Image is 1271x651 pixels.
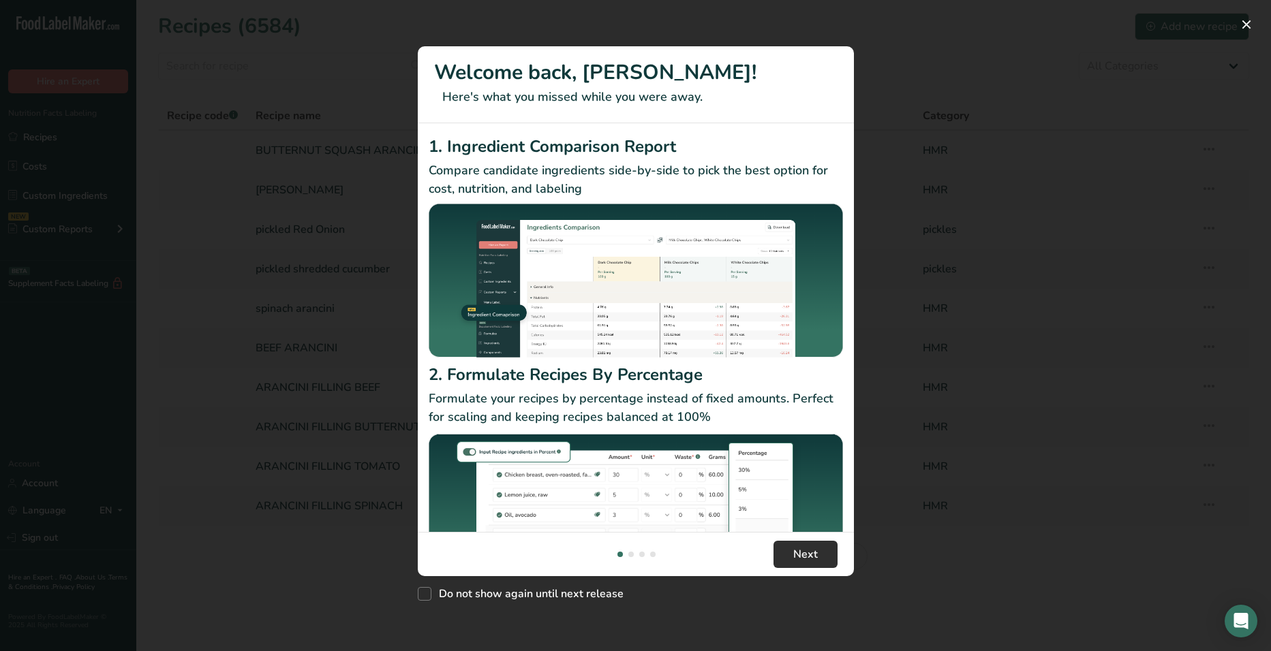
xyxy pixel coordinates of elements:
[793,546,818,562] span: Next
[434,57,838,88] h1: Welcome back, [PERSON_NAME]!
[431,587,624,601] span: Do not show again until next release
[429,432,843,596] img: Formulate Recipes By Percentage
[429,204,843,358] img: Ingredient Comparison Report
[429,390,843,426] p: Formulate your recipes by percentage instead of fixed amounts. Perfect for scaling and keeping re...
[1225,605,1257,637] div: Open Intercom Messenger
[429,161,843,198] p: Compare candidate ingredients side-by-side to pick the best option for cost, nutrition, and labeling
[429,134,843,159] h2: 1. Ingredient Comparison Report
[429,362,843,387] h2: 2. Formulate Recipes By Percentage
[434,88,838,106] p: Here's what you missed while you were away.
[774,541,838,568] button: Next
